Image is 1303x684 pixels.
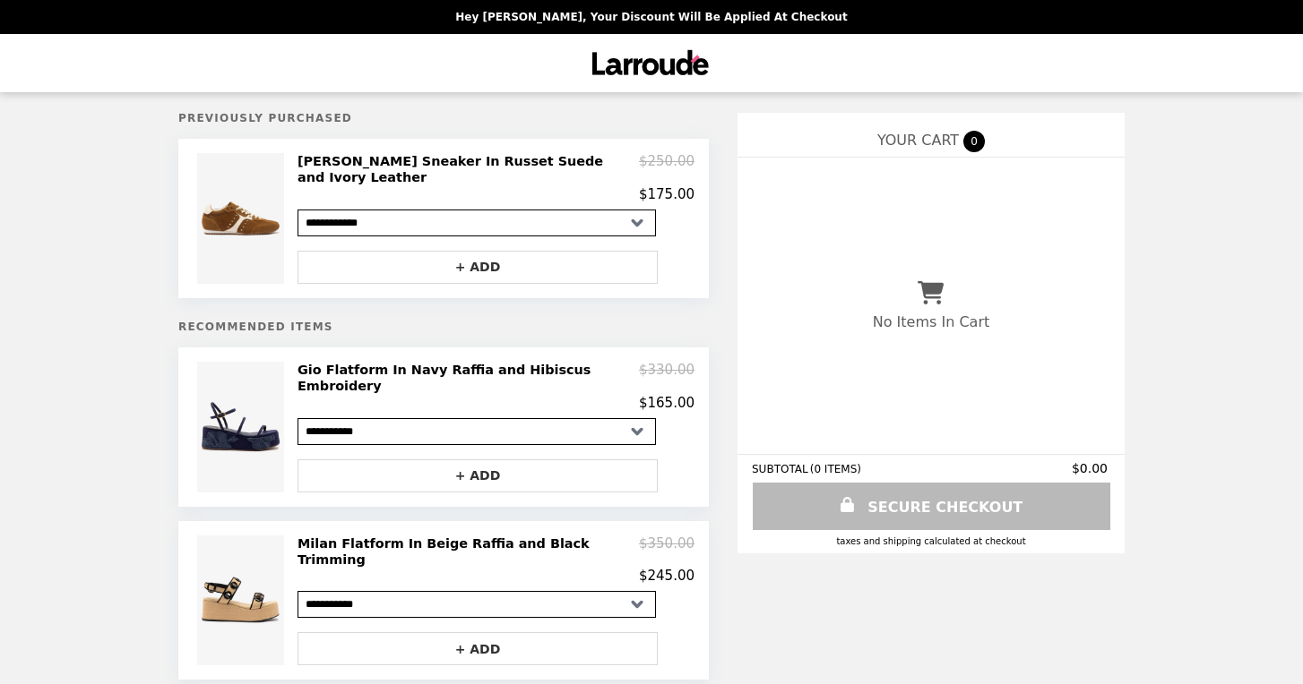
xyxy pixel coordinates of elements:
[455,11,847,23] p: Hey [PERSON_NAME], your discount will be applied at checkout
[298,362,639,395] h2: Gio Flatform In Navy Raffia and Hibiscus Embroidery
[298,209,656,236] select: Select a product variant
[639,186,695,202] p: $175.00
[639,568,695,584] p: $245.00
[197,362,289,492] img: Gio Flatform In Navy Raffia and Hibiscus Embroidery
[197,153,289,284] img: Stella Sneaker In Russet Suede and Ivory Leather
[639,362,695,395] p: $330.00
[963,131,985,152] span: 0
[298,591,656,618] select: Select a product variant
[639,153,695,186] p: $250.00
[298,153,639,186] h2: [PERSON_NAME] Sneaker In Russet Suede and Ivory Leather
[752,536,1110,546] div: Taxes and Shipping calculated at checkout
[178,321,709,333] h5: Recommended Items
[639,535,695,569] p: $350.00
[298,251,658,284] button: + ADD
[298,418,656,445] select: Select a product variant
[810,463,861,475] span: ( 0 ITEMS )
[639,395,695,411] p: $165.00
[873,313,989,330] p: No Items In Cart
[1072,461,1110,475] span: $0.00
[197,535,289,666] img: Milan Flatform In Beige Raffia and Black Trimming
[877,132,959,149] span: YOUR CART
[298,535,639,569] h2: Milan Flatform In Beige Raffia and Black Trimming
[587,45,717,81] img: Brand Logo
[298,459,658,492] button: + ADD
[298,632,658,665] button: + ADD
[752,463,810,475] span: SUBTOTAL
[178,112,709,124] h5: Previously Purchased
